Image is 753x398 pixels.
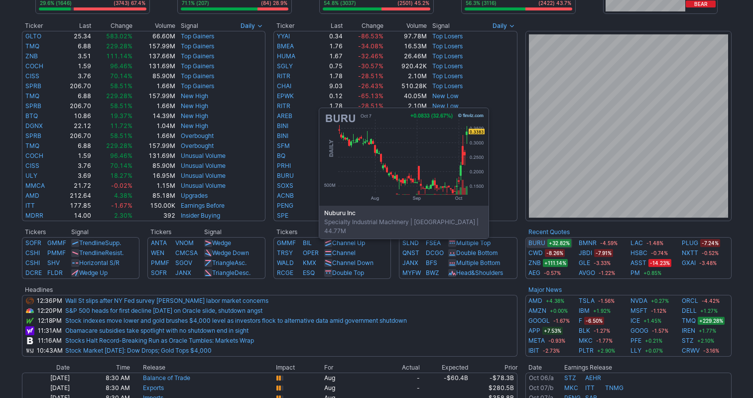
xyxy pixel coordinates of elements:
[682,316,696,326] a: TMQ
[25,249,40,257] a: CSHI
[181,32,214,40] a: Top Gainers
[579,306,590,316] a: IBM
[181,192,208,199] a: Upgrades
[106,42,132,50] span: 229.28%
[579,238,597,248] a: BMNR
[25,72,39,80] a: CISS
[384,31,427,41] td: 97.78M
[151,259,169,266] a: PMMF
[181,182,226,189] a: Unusual Volume
[426,249,444,257] a: DCGO
[308,31,343,41] td: 0.34
[384,71,427,81] td: 2.10M
[181,132,214,139] a: Overbought
[133,161,175,171] td: 85.90M
[25,152,43,159] a: COCH
[133,61,175,71] td: 131.69M
[47,239,66,247] a: GMMF
[57,211,92,221] td: 14.00
[110,132,132,139] span: 58.51%
[308,171,343,181] td: 0.34
[630,306,647,316] a: MSFT
[181,202,225,209] a: Earnings Before
[308,131,343,141] td: 1.18
[277,92,294,100] a: EPWK
[175,269,191,276] a: JANX
[686,0,716,7] button: Bear
[110,162,132,169] span: 70.14%
[133,91,175,101] td: 157.99M
[585,374,601,382] a: AEHR
[490,21,517,31] button: Signals interval
[114,212,132,219] span: 2.30%
[402,259,418,266] a: JANX
[212,249,249,257] a: Wedge Down
[133,131,175,141] td: 1.66M
[277,32,290,40] a: YYAI
[308,141,343,151] td: 101.60
[25,172,37,179] a: ULY
[323,112,485,202] img: chart.ashx
[151,269,167,276] a: SOFR
[384,41,427,51] td: 16.53M
[65,317,407,324] a: Stock indexes move lower and gold brushes $4,000 level as investors flock to alternative data ami...
[133,151,175,161] td: 131.69M
[579,248,592,258] a: JBDI
[133,191,175,201] td: 85.18M
[308,91,343,101] td: 0.12
[92,21,133,31] th: Change
[402,269,421,276] a: MYFW
[358,72,383,80] span: -28.51%
[303,249,319,257] a: OPER
[384,91,427,101] td: 40.05M
[181,122,208,130] a: New High
[630,336,641,346] a: PFE
[308,201,343,211] td: 28.10
[384,61,427,71] td: 920.42K
[402,239,419,247] a: SLND
[682,346,700,356] a: CRWV
[432,72,463,80] a: Top Losers
[308,111,343,121] td: 5.86
[579,258,590,268] a: GLE
[402,249,419,257] a: QNST
[133,211,175,221] td: 392
[630,238,643,248] a: LAC
[529,384,553,392] a: Oct 07/b
[277,202,293,209] a: PENG
[456,239,491,247] a: Multiple Top
[432,102,459,110] a: New Low
[22,227,71,237] th: Tickers
[528,228,570,236] a: Recent Quotes
[57,141,92,151] td: 6.88
[308,81,343,91] td: 9.03
[682,248,698,258] a: NXTT
[277,52,295,60] a: HUMA
[57,31,92,41] td: 25.34
[308,41,343,51] td: 1.76
[110,122,132,130] span: 11.72%
[528,296,542,306] a: AMD
[181,52,214,60] a: Top Gainers
[277,122,288,130] a: BINI
[25,92,39,100] a: TMQ
[343,21,384,31] th: Change
[65,307,262,314] a: S&P 500 heads for first decline [DATE] on Oracle slide, shutdown angst
[528,346,539,356] a: IBIT
[277,42,294,50] a: BMEA
[65,337,254,344] a: Stocks Halt Record-Breaking Run as Oracle Tumbles: Markets Wrap
[273,21,308,31] th: Ticker
[308,61,343,71] td: 0.75
[133,101,175,111] td: 1.66M
[181,162,226,169] a: Unusual Volume
[303,239,312,247] a: BIL
[106,32,132,40] span: 583.02%
[25,42,39,50] a: TMQ
[79,259,120,266] a: Horizontal S/R
[57,161,92,171] td: 3.76
[57,21,92,31] th: Last
[181,142,214,149] a: Overbought
[332,259,374,266] a: Channel Down
[277,172,294,179] a: BURU
[57,61,92,71] td: 1.59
